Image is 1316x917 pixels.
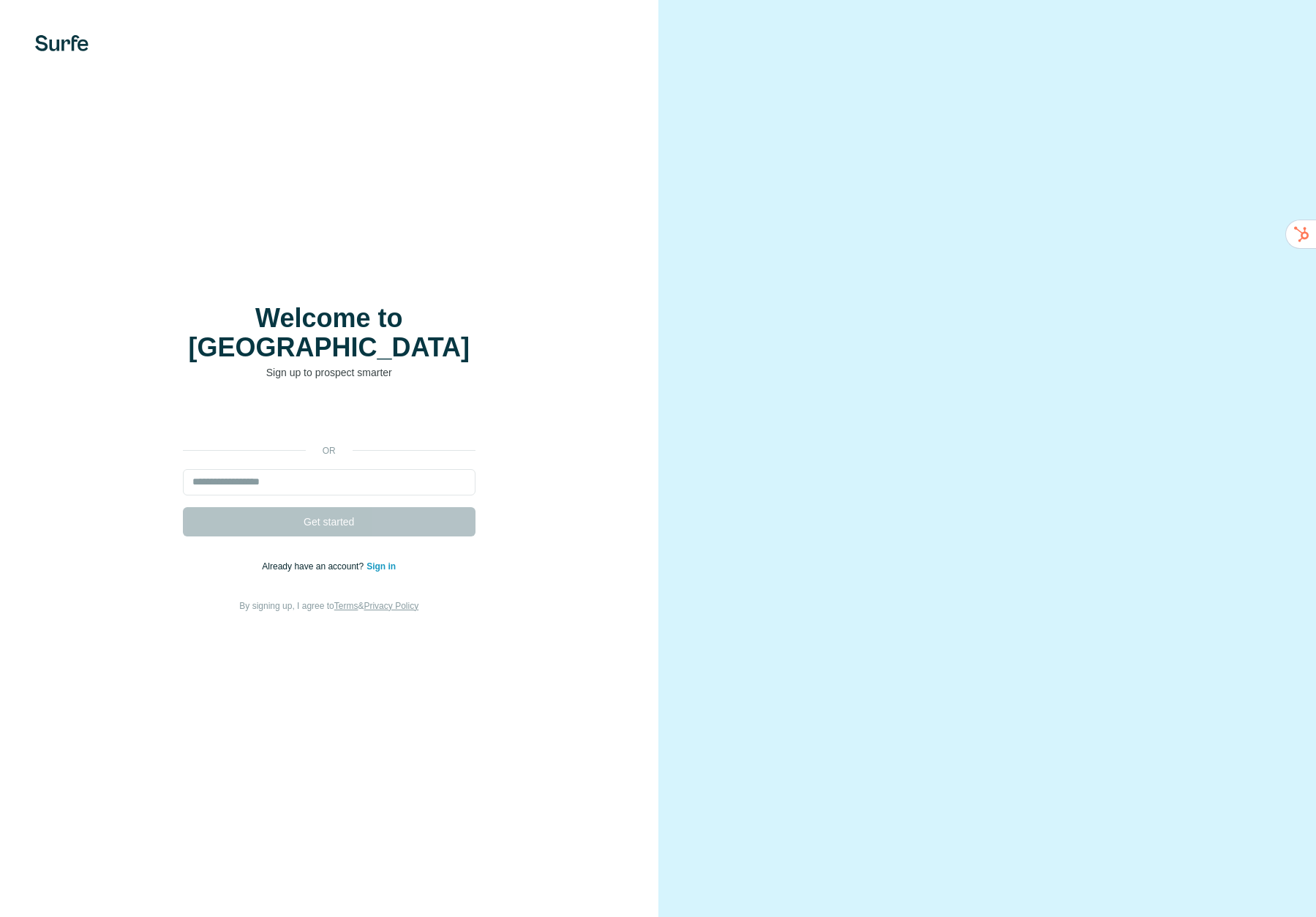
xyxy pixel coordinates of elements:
a: Sign in [366,561,396,572]
img: Surfe's logo [35,35,89,51]
h1: Welcome to [GEOGRAPHIC_DATA] [183,304,475,362]
p: or [306,444,353,457]
span: Already have an account? [262,561,366,572]
iframe: Sign in with Google Button [176,402,483,434]
a: Terms [334,601,358,611]
a: Privacy Policy [364,601,418,611]
p: Sign up to prospect smarter [183,365,475,380]
span: By signing up, I agree to & [239,601,418,611]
